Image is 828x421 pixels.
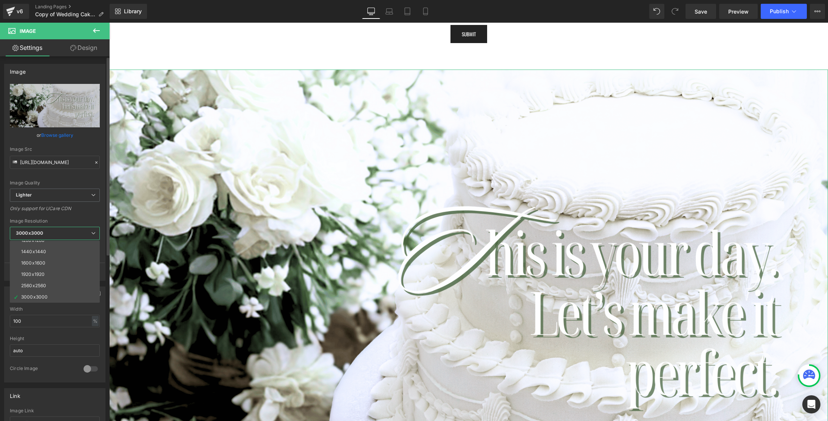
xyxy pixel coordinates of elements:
b: 3000x3000 [16,230,43,236]
a: New Library [110,4,147,19]
button: Redo [667,4,683,19]
button: More [810,4,825,19]
a: Desktop [362,4,380,19]
div: Image Link [10,408,100,413]
div: v6 [15,6,25,16]
a: Mobile [416,4,435,19]
span: Preview [728,8,749,15]
div: Height [10,336,100,341]
div: or [10,131,100,139]
div: 1600x1600 [21,260,45,266]
button: Publish [761,4,807,19]
div: 1920x1920 [21,272,45,277]
span: Library [124,8,142,15]
div: Link [10,388,20,399]
div: Image Quality [10,180,100,186]
div: Image Src [10,147,100,152]
a: Browse gallery [41,128,73,142]
a: v6 [3,4,29,19]
a: Tablet [398,4,416,19]
a: Design [56,39,111,56]
div: % [92,316,99,326]
div: Open Intercom Messenger [802,395,820,413]
span: Save [695,8,707,15]
a: Laptop [380,4,398,19]
div: Width [10,306,100,312]
div: 3000x3000 [21,294,48,300]
div: 1440x1440 [21,249,46,254]
div: Circle Image [10,365,76,373]
div: 2560x2560 [21,283,46,288]
span: Image [20,28,36,34]
input: Link [10,156,100,169]
b: Lighter [16,192,32,198]
div: Image [10,64,26,75]
input: auto [10,344,100,357]
input: auto [10,315,100,327]
button: Undo [649,4,664,19]
div: Only support for UCare CDN [10,206,100,217]
span: Copy of Wedding Cakes [35,11,95,17]
span: Publish [770,8,789,14]
a: Landing Pages [35,4,110,10]
button: More settings [5,263,105,280]
a: Preview [719,4,758,19]
div: Image Resolution [10,218,100,224]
